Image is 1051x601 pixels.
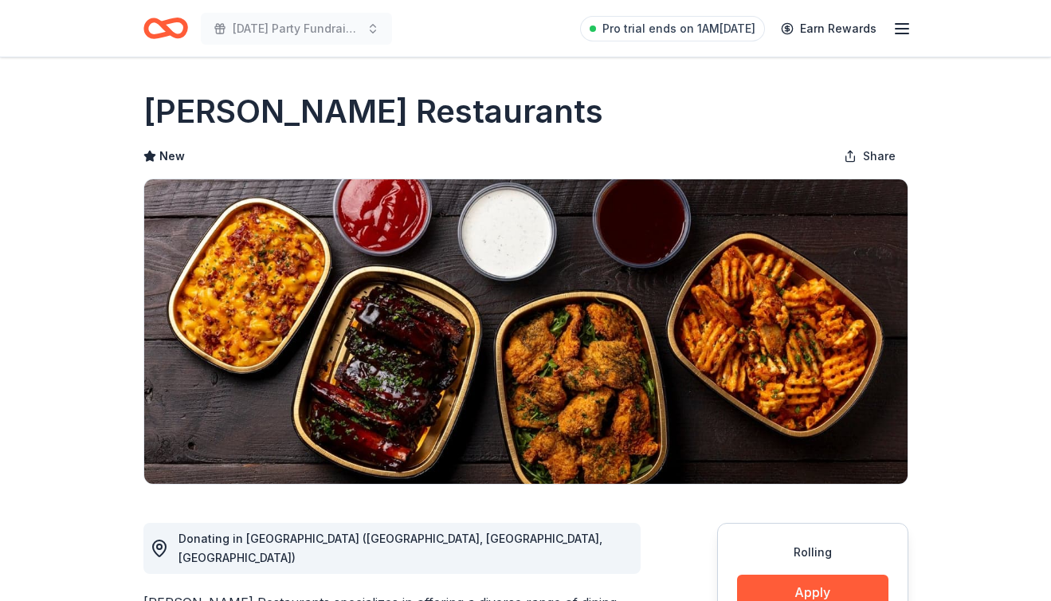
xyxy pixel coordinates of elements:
[144,179,908,484] img: Image for Bennett's Restaurants
[602,19,755,38] span: Pro trial ends on 1AM[DATE]
[831,140,908,172] button: Share
[863,147,896,166] span: Share
[771,14,886,43] a: Earn Rewards
[143,89,603,134] h1: [PERSON_NAME] Restaurants
[178,532,602,564] span: Donating in [GEOGRAPHIC_DATA] ([GEOGRAPHIC_DATA], [GEOGRAPHIC_DATA], [GEOGRAPHIC_DATA])
[159,147,185,166] span: New
[233,19,360,38] span: [DATE] Party Fundraiser
[737,543,888,562] div: Rolling
[201,13,392,45] button: [DATE] Party Fundraiser
[143,10,188,47] a: Home
[580,16,765,41] a: Pro trial ends on 1AM[DATE]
